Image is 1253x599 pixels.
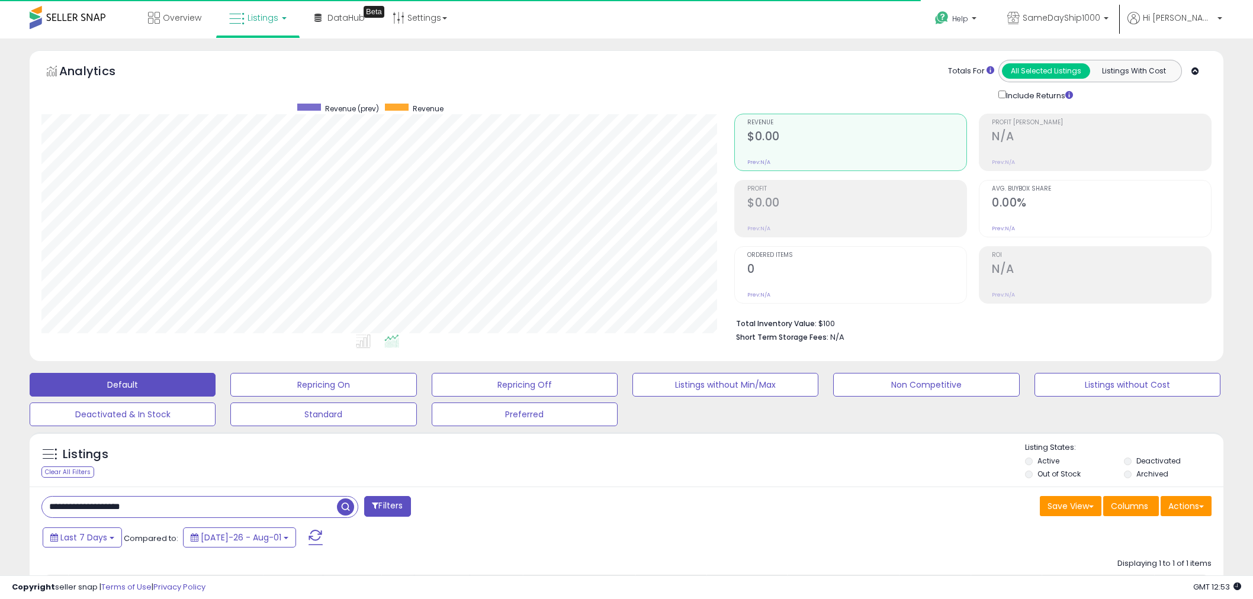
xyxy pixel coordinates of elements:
span: Revenue [413,104,444,114]
h2: N/A [992,130,1211,146]
button: Default [30,373,216,397]
span: Revenue (prev) [325,104,379,114]
small: Prev: N/A [992,225,1015,232]
button: Last 7 Days [43,527,122,548]
h2: 0 [747,262,966,278]
button: Standard [230,402,416,426]
a: Help [926,2,988,38]
h2: $0.00 [747,130,966,146]
span: DataHub [327,12,365,24]
div: Displaying 1 to 1 of 1 items [1117,558,1212,569]
button: Repricing Off [432,373,618,397]
button: Preferred [432,402,618,426]
small: Prev: N/A [747,291,770,298]
span: Columns [1111,500,1148,512]
button: Listings without Cost [1034,373,1220,397]
h2: $0.00 [747,196,966,212]
h5: Listings [63,446,108,463]
button: Deactivated & In Stock [30,402,216,426]
span: Hi [PERSON_NAME] [1143,12,1214,24]
div: Tooltip anchor [364,6,384,18]
span: N/A [830,331,844,343]
span: ROI [992,252,1211,259]
span: 2025-08-11 12:53 GMT [1193,581,1241,592]
label: Deactivated [1136,456,1181,466]
small: Prev: N/A [992,159,1015,166]
button: Listings without Min/Max [632,373,818,397]
span: Profit [747,186,966,192]
li: $100 [736,315,1203,330]
b: Total Inventory Value: [736,318,817,329]
strong: Copyright [12,581,55,592]
span: Last 7 Days [60,532,107,543]
p: Listing States: [1025,442,1223,453]
h5: Analytics [59,63,139,82]
span: Profit [PERSON_NAME] [992,120,1211,126]
small: Prev: N/A [992,291,1015,298]
div: Include Returns [989,88,1087,102]
label: Archived [1136,469,1168,479]
h2: N/A [992,262,1211,278]
span: Listings [248,12,278,24]
span: Revenue [747,120,966,126]
div: Totals For [948,66,994,77]
button: Columns [1103,496,1159,516]
small: Prev: N/A [747,225,770,232]
a: Terms of Use [101,581,152,592]
b: Short Term Storage Fees: [736,332,828,342]
button: Listings With Cost [1090,63,1178,79]
span: Ordered Items [747,252,966,259]
button: Actions [1161,496,1212,516]
button: [DATE]-26 - Aug-01 [183,527,296,548]
div: Clear All Filters [41,466,94,478]
div: seller snap | | [12,582,205,593]
span: Help [952,14,968,24]
a: Privacy Policy [153,581,205,592]
label: Active [1037,456,1059,466]
button: All Selected Listings [1002,63,1090,79]
span: Avg. Buybox Share [992,186,1211,192]
button: Repricing On [230,373,416,397]
span: Compared to: [124,533,178,544]
span: [DATE]-26 - Aug-01 [201,532,281,543]
small: Prev: N/A [747,159,770,166]
button: Save View [1040,496,1101,516]
button: Filters [364,496,410,517]
span: SameDayShip1000 [1023,12,1100,24]
span: Overview [163,12,201,24]
button: Non Competitive [833,373,1019,397]
label: Out of Stock [1037,469,1081,479]
a: Hi [PERSON_NAME] [1127,12,1222,38]
i: Get Help [934,11,949,25]
h2: 0.00% [992,196,1211,212]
